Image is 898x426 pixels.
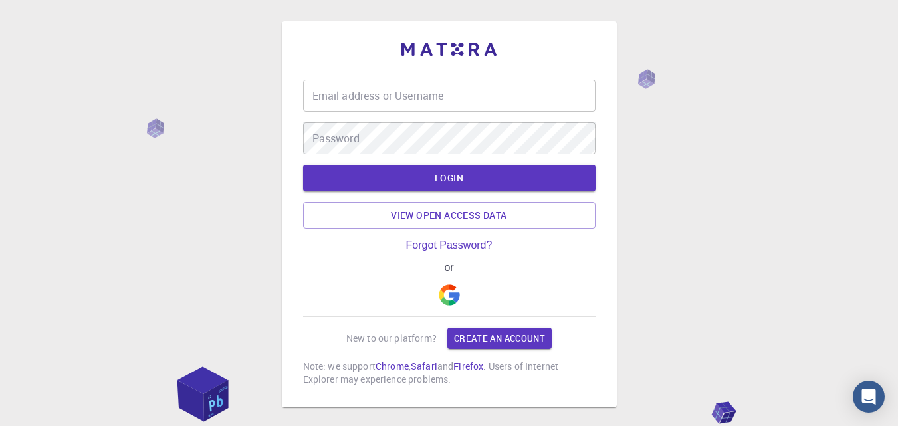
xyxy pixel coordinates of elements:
a: View open access data [303,202,596,229]
a: Firefox [453,360,483,372]
div: Open Intercom Messenger [853,381,885,413]
img: Google [439,284,460,306]
a: Create an account [447,328,552,349]
p: Note: we support , and . Users of Internet Explorer may experience problems. [303,360,596,386]
span: or [438,262,460,274]
a: Safari [411,360,437,372]
button: LOGIN [303,165,596,191]
a: Forgot Password? [406,239,493,251]
p: New to our platform? [346,332,437,345]
a: Chrome [376,360,409,372]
